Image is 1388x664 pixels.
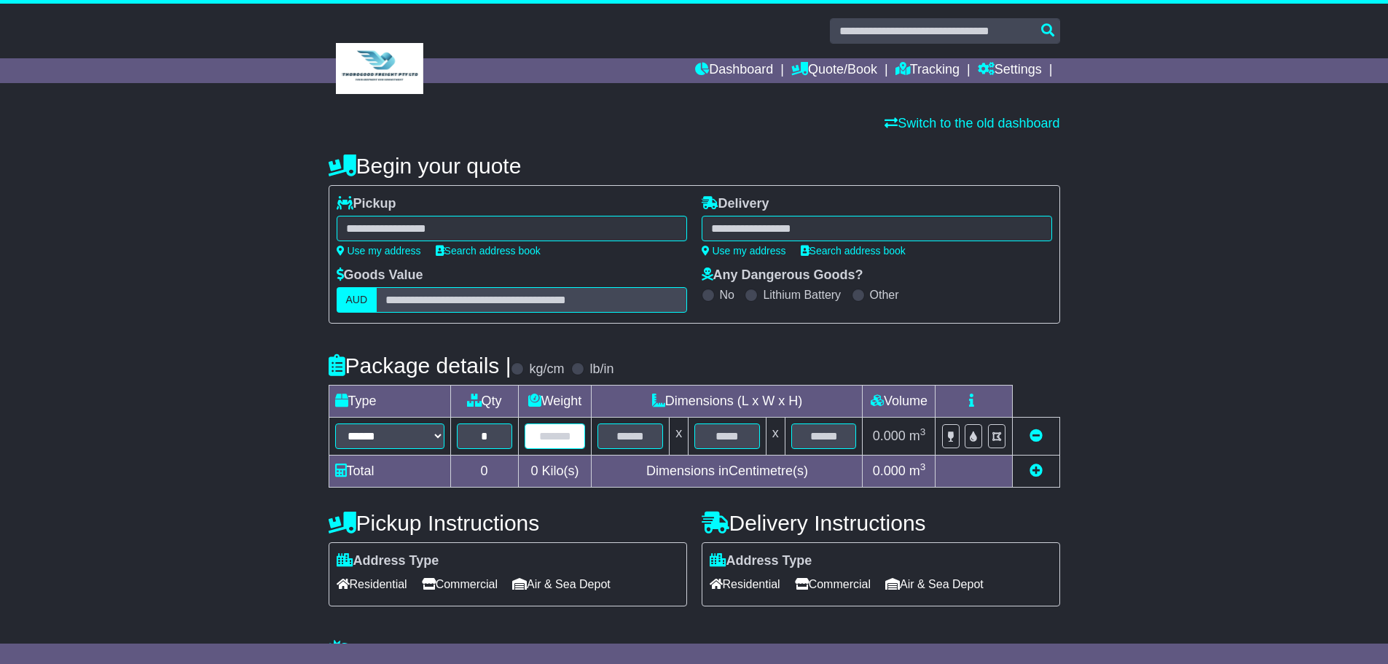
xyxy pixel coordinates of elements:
[329,456,450,488] td: Total
[1030,464,1043,478] a: Add new item
[450,386,518,418] td: Qty
[337,245,421,257] a: Use my address
[873,464,906,478] span: 0.000
[592,386,863,418] td: Dimensions (L x W x H)
[337,553,439,569] label: Address Type
[702,245,786,257] a: Use my address
[695,58,773,83] a: Dashboard
[1030,429,1043,443] a: Remove this item
[870,288,899,302] label: Other
[670,418,689,456] td: x
[329,386,450,418] td: Type
[920,461,926,472] sup: 3
[592,456,863,488] td: Dimensions in Centimetre(s)
[329,639,1060,663] h4: Warranty & Insurance
[518,456,592,488] td: Kilo(s)
[702,267,863,284] label: Any Dangerous Goods?
[909,429,926,443] span: m
[589,362,613,378] label: lb/in
[978,58,1042,83] a: Settings
[512,573,611,595] span: Air & Sea Depot
[766,418,785,456] td: x
[337,267,423,284] label: Goods Value
[873,429,906,443] span: 0.000
[710,573,780,595] span: Residential
[529,362,564,378] label: kg/cm
[885,573,984,595] span: Air & Sea Depot
[450,456,518,488] td: 0
[801,245,906,257] a: Search address book
[329,354,511,378] h4: Package details |
[329,154,1060,178] h4: Begin your quote
[436,245,541,257] a: Search address book
[909,464,926,478] span: m
[702,511,1060,535] h4: Delivery Instructions
[710,553,812,569] label: Address Type
[518,386,592,418] td: Weight
[895,58,960,83] a: Tracking
[795,573,871,595] span: Commercial
[337,287,377,313] label: AUD
[337,196,396,212] label: Pickup
[530,464,538,478] span: 0
[791,58,877,83] a: Quote/Book
[337,573,407,595] span: Residential
[885,116,1059,130] a: Switch to the old dashboard
[920,426,926,437] sup: 3
[422,573,498,595] span: Commercial
[863,386,936,418] td: Volume
[702,196,769,212] label: Delivery
[720,288,734,302] label: No
[763,288,841,302] label: Lithium Battery
[329,511,687,535] h4: Pickup Instructions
